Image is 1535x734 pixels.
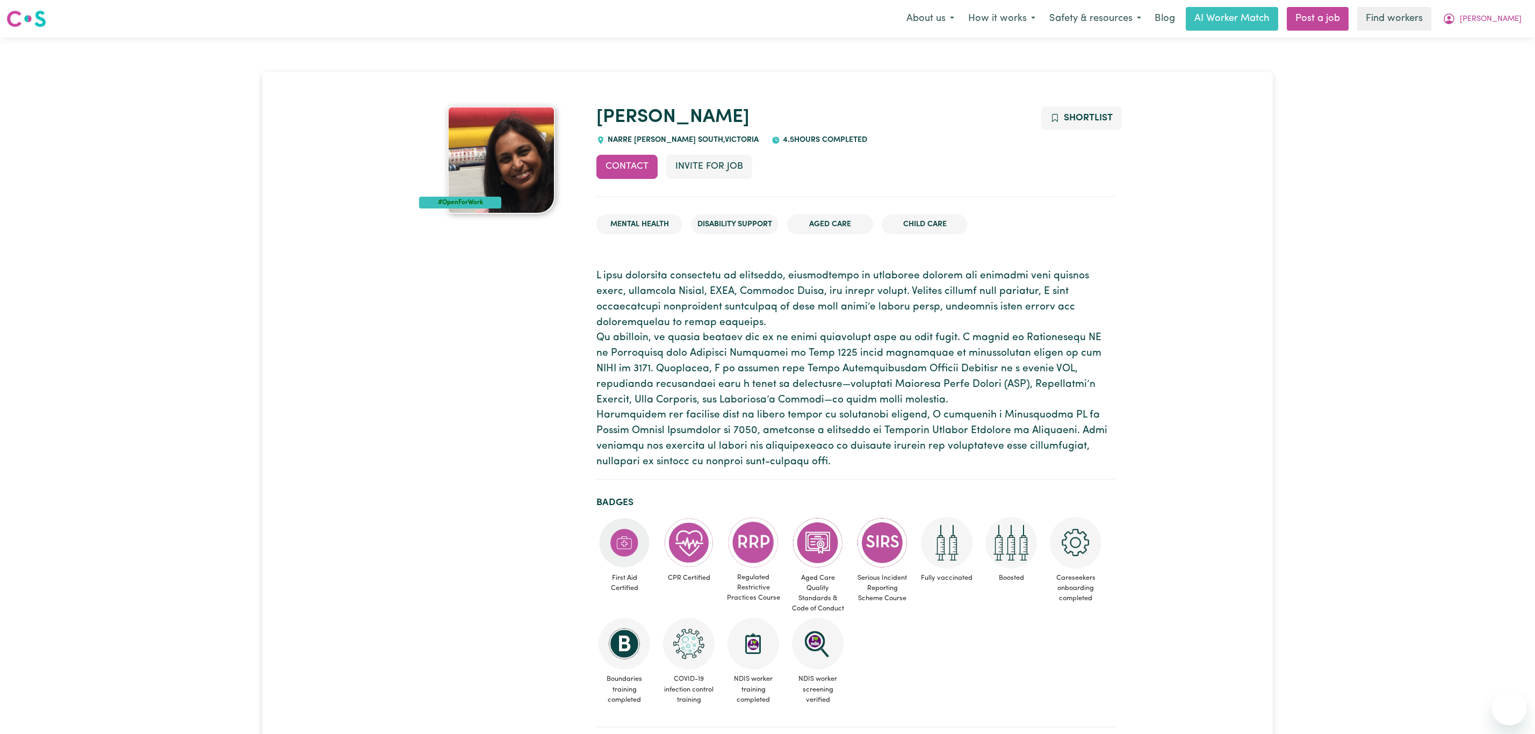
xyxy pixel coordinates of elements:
img: Care and support worker has received 2 doses of COVID-19 vaccine [921,517,972,569]
span: Serious Incident Reporting Scheme Course [854,569,910,608]
span: Boundaries training completed [596,670,652,709]
button: Contact [596,155,658,178]
li: Aged Care [787,214,873,235]
img: CS Academy: Serious Incident Reporting Scheme course completed [856,517,908,569]
img: CS Academy: COVID-19 Infection Control Training course completed [663,618,715,670]
img: NDIS Worker Screening Verified [792,618,844,670]
span: Boosted [983,569,1039,587]
img: Careseekers logo [6,9,46,28]
img: CS Academy: Boundaries in care and support work course completed [599,618,650,670]
img: CS Academy: Regulated Restrictive Practices course completed [727,517,779,568]
span: CPR Certified [661,569,717,587]
button: Invite for Job [666,155,752,178]
img: Care and support worker has completed First Aid Certification [599,517,650,569]
img: CS Academy: Introduction to NDIS Worker Training course completed [727,618,779,670]
li: Child care [882,214,968,235]
span: NDIS worker training completed [725,670,781,709]
span: NARRE [PERSON_NAME] SOUTH , Victoria [605,136,759,144]
a: Blog [1148,7,1181,31]
p: L ipsu dolorsita consectetu ad elitseddo, eiusmodtempo in utlaboree dolorem ali enimadmi veni qui... [596,269,1115,470]
li: Mental Health [596,214,682,235]
a: Find workers [1357,7,1431,31]
button: Add to shortlist [1041,106,1122,130]
img: CS Academy: Careseekers Onboarding course completed [1050,517,1101,569]
span: Fully vaccinated [919,569,975,587]
img: Stella [448,106,555,214]
span: 4.5 hours completed [780,136,867,144]
button: My Account [1436,8,1529,30]
li: Disability Support [691,214,779,235]
img: Care and support worker has completed CPR Certification [663,517,715,569]
img: Care and support worker has received booster dose of COVID-19 vaccination [985,517,1037,569]
a: AI Worker Match [1186,7,1278,31]
img: CS Academy: Aged Care Quality Standards & Code of Conduct course completed [792,517,844,569]
button: Safety & resources [1042,8,1148,30]
span: COVID-19 infection control training [661,670,717,709]
span: [PERSON_NAME] [1460,13,1522,25]
a: Post a job [1287,7,1349,31]
button: About us [899,8,961,30]
span: First Aid Certified [596,569,652,598]
iframe: Button to launch messaging window, conversation in progress [1492,691,1526,725]
a: Stella's profile picture'#OpenForWork [419,106,583,214]
div: #OpenForWork [419,197,501,208]
span: Aged Care Quality Standards & Code of Conduct [790,569,846,618]
span: NDIS worker screening verified [790,670,846,709]
span: Regulated Restrictive Practices Course [725,568,781,608]
button: How it works [961,8,1042,30]
span: Shortlist [1064,113,1113,123]
h2: Badges [596,497,1115,508]
span: Careseekers onboarding completed [1048,569,1104,608]
a: [PERSON_NAME] [596,108,750,127]
a: Careseekers logo [6,6,46,31]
